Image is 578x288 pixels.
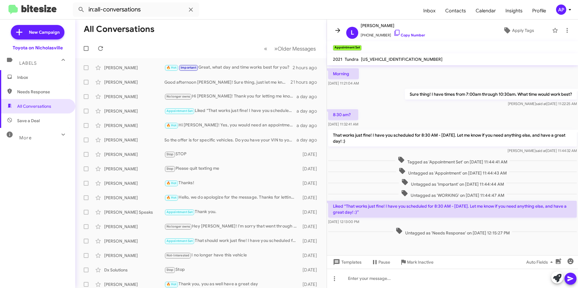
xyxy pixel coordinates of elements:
[104,267,164,273] div: Dx Solutions
[440,2,471,20] a: Contacts
[521,257,560,268] button: Auto Fields
[393,227,512,236] span: Untagged as 'Needs Response' on [DATE] 12:15:27 PM
[164,237,300,244] div: That should work just fine! I have you scheduled for 10:00 AM - [DATE]. Let me know if you need a...
[293,65,322,71] div: 2 hours ago
[166,268,174,272] span: Stop
[300,224,322,230] div: [DATE]
[291,79,322,85] div: 21 hours ago
[328,122,358,126] span: [DATE] 11:32:41 AM
[407,257,433,268] span: Mark Inactive
[471,2,501,20] a: Calendar
[297,108,322,114] div: a day ago
[297,122,322,129] div: a day ago
[166,123,177,127] span: 🔥 Hot
[328,109,358,120] p: 8:30 am?
[300,195,322,201] div: [DATE]
[166,167,174,171] span: Stop
[164,151,300,158] div: STOP
[164,194,300,201] div: Hello, we do apologize for the message. Thanks for letting us know, we will update our records! H...
[104,224,164,230] div: [PERSON_NAME]
[164,79,291,85] div: Good afternoon [PERSON_NAME]! Sure thing, just let me know when you'd like to come in! :)
[260,42,271,55] button: Previous
[300,209,322,215] div: [DATE]
[512,25,534,36] span: Apply Tags
[164,107,297,114] div: Liked “That works just fine! I have you scheduled for 8:30 AM - [DATE]. Let me know if you need a...
[378,257,390,268] span: Pause
[396,167,509,176] span: Untagged as 'Appointment' on [DATE] 11:44:43 AM
[164,137,297,143] div: So the offer is for specific vehicles. Do you have your VIN to your Camry? I can see if there are...
[73,2,199,17] input: Search
[104,122,164,129] div: [PERSON_NAME]
[361,29,425,38] span: [PHONE_NUMBER]
[164,165,300,172] div: Please quit texting me
[164,281,300,288] div: Thank you, you as well have a great day
[536,148,546,153] span: said at
[328,68,359,79] p: Morning
[333,45,362,51] small: Appointment Set
[527,2,551,20] a: Profile
[104,94,164,100] div: [PERSON_NAME]
[164,223,300,230] div: Hey [PERSON_NAME]! I'm sorry that went through again! I'm not sure why it didn't remove you from ...
[551,5,571,15] button: AP
[104,108,164,114] div: [PERSON_NAME]
[261,42,319,55] nav: Page navigation example
[166,239,193,243] span: Appointment Set
[104,209,164,215] div: [PERSON_NAME] Speaks
[19,135,32,141] span: More
[164,180,300,187] div: Thanks!
[361,57,443,62] span: [US_VEHICLE_IDENTIFICATION_NUMBER]
[166,181,177,185] span: 🔥 Hot
[418,2,440,20] a: Inbox
[166,94,190,98] span: No longer owns
[487,25,549,36] button: Apply Tags
[361,22,425,29] span: [PERSON_NAME]
[508,101,577,106] span: [PERSON_NAME] [DATE] 11:22:25 AM
[264,45,267,52] span: «
[166,253,190,257] span: Not-Interested
[17,118,40,124] span: Save a Deal
[300,267,322,273] div: [DATE]
[300,151,322,157] div: [DATE]
[328,130,577,147] p: That works just fine! I have you scheduled for 8:30 AM - [DATE]. Let me know if you need anything...
[271,42,319,55] button: Next
[278,45,316,52] span: Older Messages
[300,166,322,172] div: [DATE]
[536,101,546,106] span: said at
[17,74,68,80] span: Inbox
[164,266,300,273] div: Stop
[13,45,63,51] div: Toyota on Nicholasville
[300,180,322,186] div: [DATE]
[166,225,190,228] span: No longer owns
[181,66,196,70] span: Important
[395,257,438,268] button: Mark Inactive
[104,166,164,172] div: [PERSON_NAME]
[104,180,164,186] div: [PERSON_NAME]
[164,122,297,129] div: Hi [PERSON_NAME]! Yes, you would need an appointment for that, it wouldn't take long at all. Do y...
[405,89,577,100] p: Sure thing! I have times from 7:00am through 10:30am. What time would work best?
[166,282,177,286] span: 🔥 Hot
[300,281,322,287] div: [DATE]
[166,152,174,156] span: Stop
[297,94,322,100] div: a day ago
[104,238,164,244] div: [PERSON_NAME]
[29,29,60,35] span: New Campaign
[395,156,510,165] span: Tagged as 'Appointment Set' on [DATE] 11:44:41 AM
[327,257,366,268] button: Templates
[332,257,362,268] span: Templates
[164,64,293,71] div: Great, what day and time works best for you?
[104,65,164,71] div: [PERSON_NAME]
[333,57,342,62] span: 2021
[104,151,164,157] div: [PERSON_NAME]
[104,195,164,201] div: [PERSON_NAME]
[84,24,154,34] h1: All Conversations
[166,196,177,200] span: 🔥 Hot
[328,201,577,218] p: Liked “That works just fine! I have you scheduled for 8:30 AM - [DATE]. Let me know if you need a...
[501,2,527,20] a: Insights
[393,33,425,37] a: Copy Number
[19,60,37,66] span: Labels
[164,209,300,215] div: Thank you.
[166,210,193,214] span: Appointment Set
